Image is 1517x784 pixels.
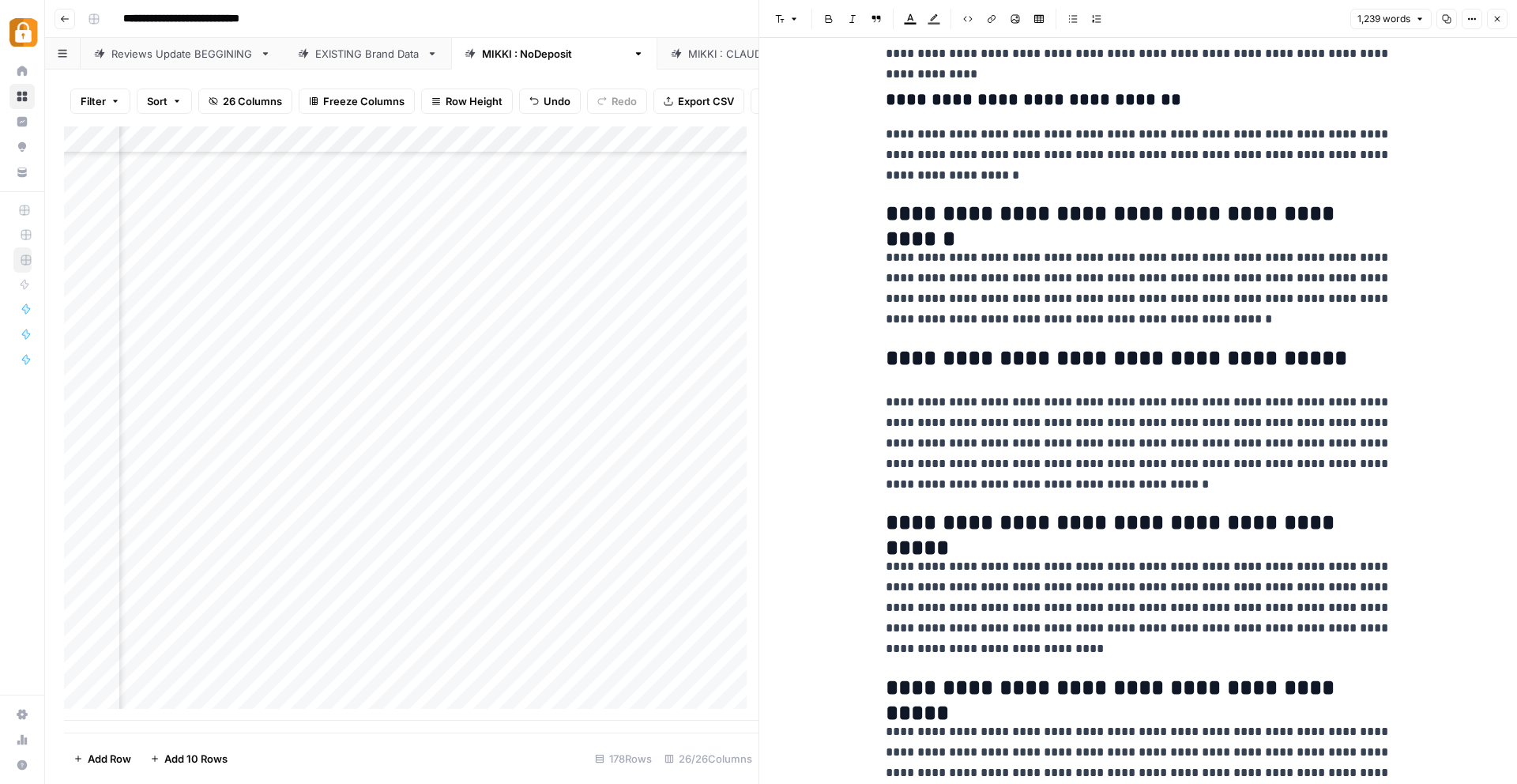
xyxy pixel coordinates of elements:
[147,93,168,109] span: Sort
[70,89,130,114] button: Filter
[612,93,637,109] span: Redo
[9,752,35,778] button: Help + Support
[587,89,647,114] button: Redo
[323,93,405,109] span: Freeze Columns
[9,702,35,727] a: Settings
[81,38,284,70] a: Reviews Update BEGGINING
[164,751,228,767] span: Add 10 Rows
[315,46,420,62] div: EXISTING Brand Data
[198,89,292,114] button: 26 Columns
[9,13,35,52] button: Workspace: Adzz
[9,160,35,185] a: Your Data
[678,93,734,109] span: Export CSV
[137,89,192,114] button: Sort
[589,746,658,771] div: 178 Rows
[657,38,896,70] a: [PERSON_NAME] : [PERSON_NAME]
[482,46,627,62] div: [PERSON_NAME] : NoDeposit
[111,46,254,62] div: Reviews Update BEGGINING
[9,109,35,134] a: Insights
[446,93,503,109] span: Row Height
[421,89,513,114] button: Row Height
[81,93,106,109] span: Filter
[9,18,38,47] img: Adzz Logo
[141,746,237,771] button: Add 10 Rows
[1350,9,1432,29] button: 1,239 words
[9,58,35,84] a: Home
[88,751,131,767] span: Add Row
[9,134,35,160] a: Opportunities
[223,93,282,109] span: 26 Columns
[658,746,758,771] div: 26/26 Columns
[299,89,415,114] button: Freeze Columns
[284,38,451,70] a: EXISTING Brand Data
[688,46,865,62] div: [PERSON_NAME] : [PERSON_NAME]
[1357,12,1410,26] span: 1,239 words
[9,727,35,752] a: Usage
[64,746,141,771] button: Add Row
[653,89,744,114] button: Export CSV
[544,93,570,109] span: Undo
[451,38,657,70] a: [PERSON_NAME] : NoDeposit
[9,84,35,109] a: Browse
[519,89,581,114] button: Undo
